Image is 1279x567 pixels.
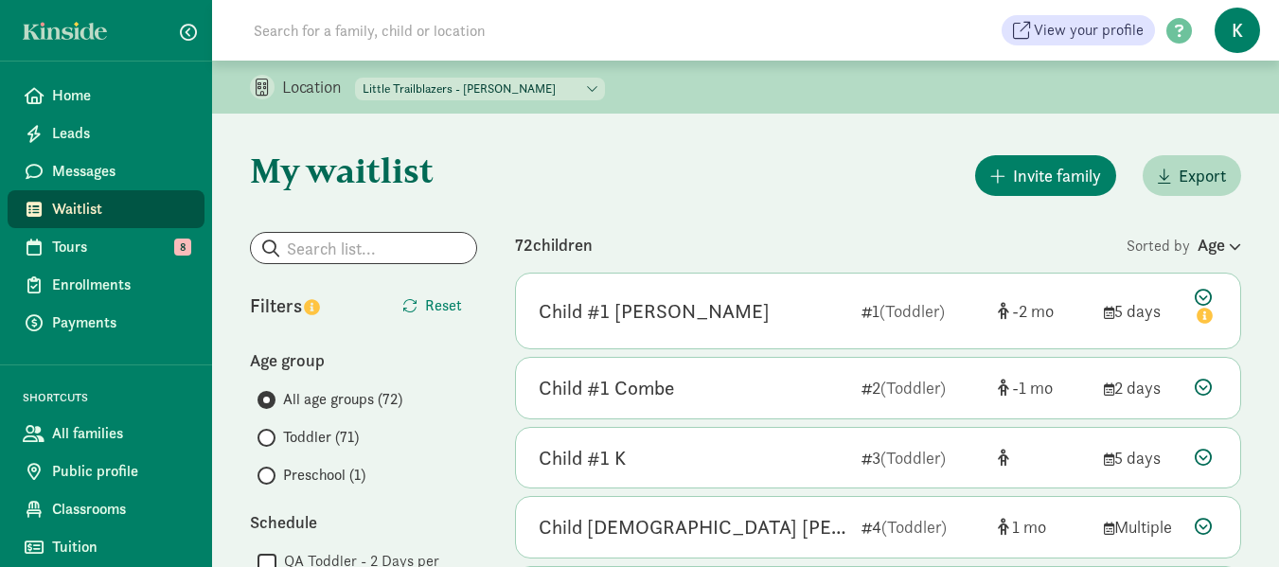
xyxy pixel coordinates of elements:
[881,516,947,538] span: (Toddler)
[8,77,204,115] a: Home
[8,452,204,490] a: Public profile
[1184,476,1279,567] iframe: Chat Widget
[283,426,359,449] span: Toddler (71)
[52,198,189,221] span: Waitlist
[52,122,189,145] span: Leads
[52,422,189,445] span: All families
[282,76,355,98] p: Location
[880,377,946,399] span: (Toddler)
[880,447,946,469] span: (Toddler)
[539,296,770,327] div: Child #1 Brousseau
[52,236,189,258] span: Tours
[8,528,204,566] a: Tuition
[539,373,674,403] div: Child #1 Combe
[1012,516,1046,538] span: 1
[862,375,983,400] div: 2
[1104,445,1180,470] div: 5 days
[1179,163,1226,188] span: Export
[1143,155,1241,196] button: Export
[1012,300,1054,322] span: -2
[52,460,189,483] span: Public profile
[8,228,204,266] a: Tours 8
[998,514,1089,540] div: [object Object]
[1034,19,1144,42] span: View your profile
[539,443,626,473] div: Child #1 K
[387,287,477,325] button: Reset
[1198,232,1241,257] div: Age
[283,388,402,411] span: All age groups (72)
[975,155,1116,196] button: Invite family
[998,298,1089,324] div: [object Object]
[52,498,189,521] span: Classrooms
[539,512,846,542] div: Child 1 Slater
[283,464,365,487] span: Preschool (1)
[8,266,204,304] a: Enrollments
[998,445,1089,470] div: [object Object]
[879,300,945,322] span: (Toddler)
[52,160,189,183] span: Messages
[251,233,476,263] input: Search list...
[1104,298,1180,324] div: 5 days
[1012,377,1053,399] span: -1
[52,84,189,107] span: Home
[1104,514,1180,540] div: Multiple
[862,298,983,324] div: 1
[425,294,462,317] span: Reset
[1127,232,1241,257] div: Sorted by
[250,292,364,320] div: Filters
[8,190,204,228] a: Waitlist
[515,232,1127,257] div: 72 children
[862,514,983,540] div: 4
[1104,375,1180,400] div: 2 days
[242,11,773,49] input: Search for a family, child or location
[8,304,204,342] a: Payments
[1215,8,1260,53] span: K
[8,115,204,152] a: Leads
[52,311,189,334] span: Payments
[52,274,189,296] span: Enrollments
[998,375,1089,400] div: [object Object]
[1002,15,1155,45] a: View your profile
[8,490,204,528] a: Classrooms
[250,509,477,535] div: Schedule
[1013,163,1101,188] span: Invite family
[250,151,477,189] h1: My waitlist
[52,536,189,558] span: Tuition
[8,415,204,452] a: All families
[250,347,477,373] div: Age group
[174,239,191,256] span: 8
[8,152,204,190] a: Messages
[862,445,983,470] div: 3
